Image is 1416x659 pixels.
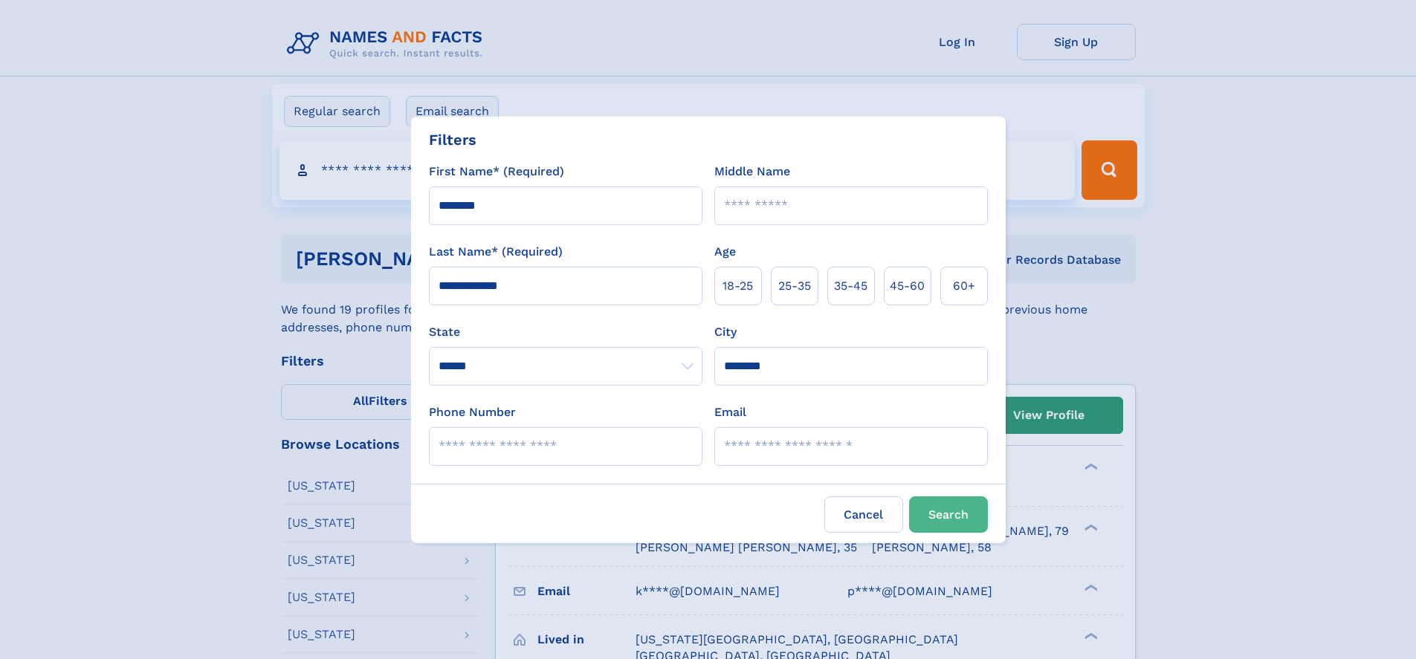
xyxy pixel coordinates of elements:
label: Middle Name [714,163,790,181]
button: Search [909,496,988,533]
span: 35‑45 [834,277,867,295]
span: 45‑60 [890,277,925,295]
label: First Name* (Required) [429,163,564,181]
label: Phone Number [429,403,516,421]
label: State [429,323,702,341]
span: 60+ [953,277,975,295]
label: Age [714,243,736,261]
span: 18‑25 [722,277,753,295]
div: Filters [429,129,476,151]
span: 25‑35 [778,277,811,295]
label: Email [714,403,746,421]
label: Cancel [824,496,903,533]
label: Last Name* (Required) [429,243,563,261]
label: City [714,323,737,341]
